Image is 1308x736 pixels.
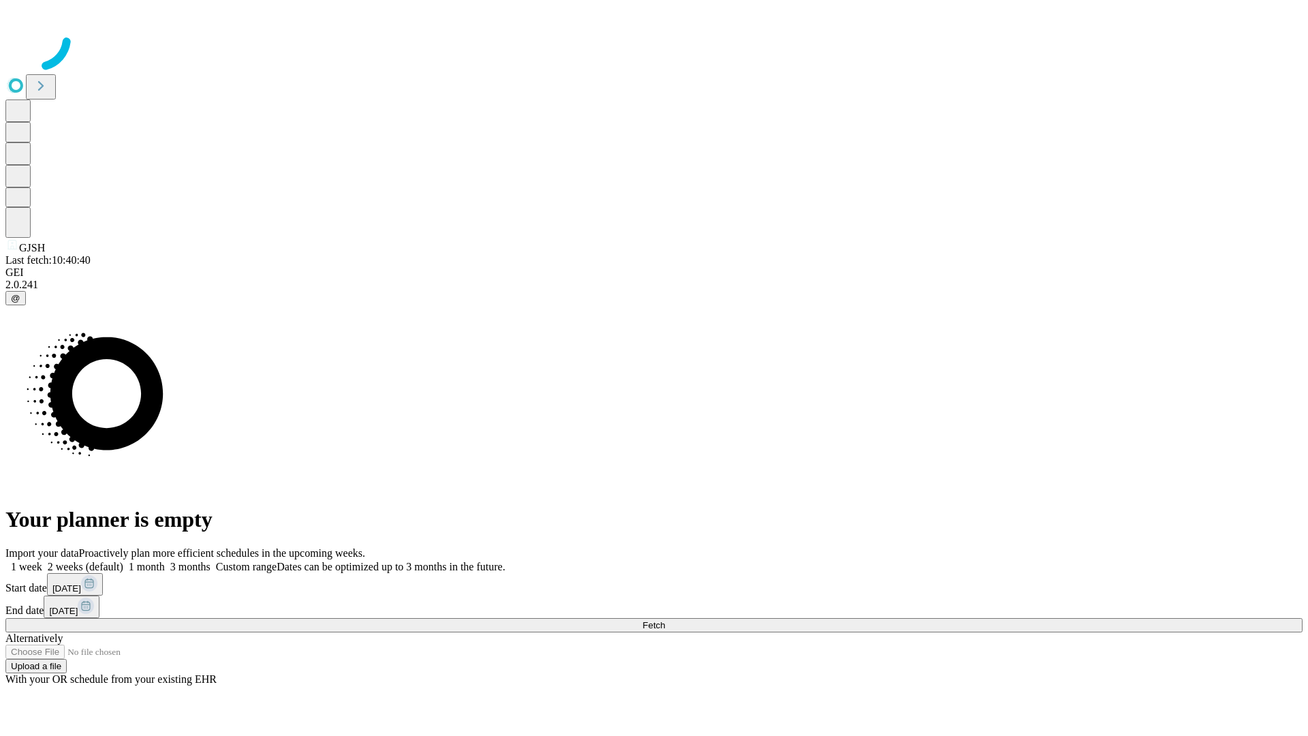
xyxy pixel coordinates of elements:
[11,561,42,572] span: 1 week
[5,547,79,559] span: Import your data
[79,547,365,559] span: Proactively plan more efficient schedules in the upcoming weeks.
[48,561,123,572] span: 2 weeks (default)
[216,561,277,572] span: Custom range
[5,659,67,673] button: Upload a file
[5,279,1303,291] div: 2.0.241
[5,573,1303,596] div: Start date
[5,618,1303,632] button: Fetch
[129,561,165,572] span: 1 month
[44,596,99,618] button: [DATE]
[5,266,1303,279] div: GEI
[5,632,63,644] span: Alternatively
[47,573,103,596] button: [DATE]
[52,583,81,594] span: [DATE]
[5,596,1303,618] div: End date
[49,606,78,616] span: [DATE]
[277,561,505,572] span: Dates can be optimized up to 3 months in the future.
[19,242,45,254] span: GJSH
[170,561,211,572] span: 3 months
[11,293,20,303] span: @
[642,620,665,630] span: Fetch
[5,673,217,685] span: With your OR schedule from your existing EHR
[5,254,91,266] span: Last fetch: 10:40:40
[5,507,1303,532] h1: Your planner is empty
[5,291,26,305] button: @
